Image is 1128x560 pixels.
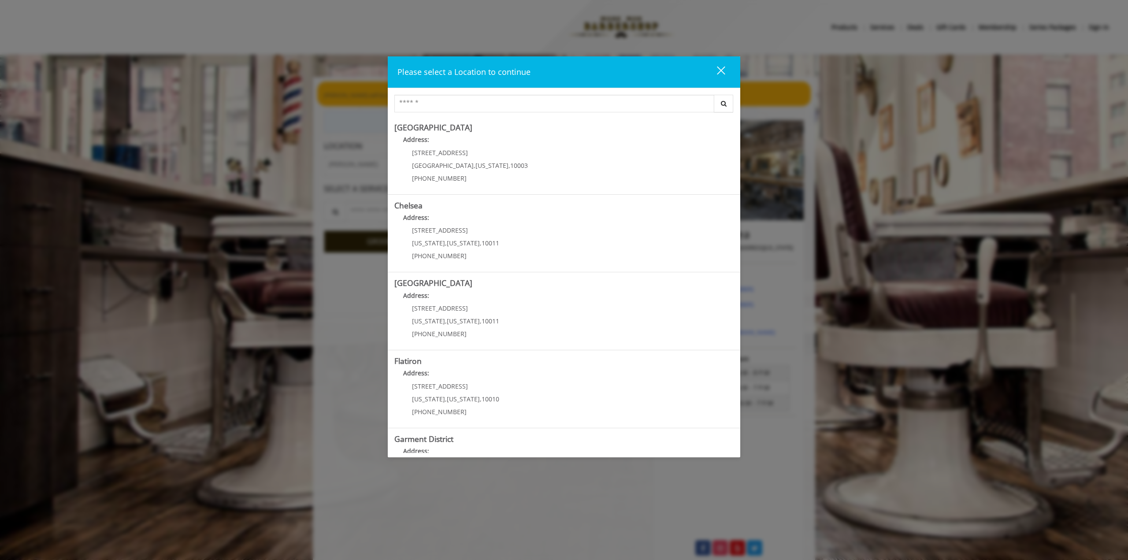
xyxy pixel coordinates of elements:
[482,395,499,403] span: 10010
[719,100,729,107] i: Search button
[394,356,422,366] b: Flatiron
[412,330,467,338] span: [PHONE_NUMBER]
[397,67,531,77] span: Please select a Location to continue
[482,317,499,325] span: 10011
[412,317,445,325] span: [US_STATE]
[480,395,482,403] span: ,
[403,369,429,377] b: Address:
[403,291,429,300] b: Address:
[412,174,467,182] span: [PHONE_NUMBER]
[447,317,480,325] span: [US_STATE]
[394,95,714,112] input: Search Center
[412,395,445,403] span: [US_STATE]
[403,135,429,144] b: Address:
[412,252,467,260] span: [PHONE_NUMBER]
[403,447,429,455] b: Address:
[412,226,468,234] span: [STREET_ADDRESS]
[480,239,482,247] span: ,
[394,95,734,117] div: Center Select
[445,239,447,247] span: ,
[394,200,423,211] b: Chelsea
[403,213,429,222] b: Address:
[394,434,453,444] b: Garment District
[412,148,468,157] span: [STREET_ADDRESS]
[447,239,480,247] span: [US_STATE]
[510,161,528,170] span: 10003
[482,239,499,247] span: 10011
[445,317,447,325] span: ,
[412,382,468,390] span: [STREET_ADDRESS]
[475,161,508,170] span: [US_STATE]
[394,278,472,288] b: [GEOGRAPHIC_DATA]
[447,395,480,403] span: [US_STATE]
[480,317,482,325] span: ,
[394,122,472,133] b: [GEOGRAPHIC_DATA]
[412,239,445,247] span: [US_STATE]
[412,304,468,312] span: [STREET_ADDRESS]
[445,395,447,403] span: ,
[508,161,510,170] span: ,
[412,408,467,416] span: [PHONE_NUMBER]
[701,63,731,81] button: close dialog
[412,161,474,170] span: [GEOGRAPHIC_DATA]
[474,161,475,170] span: ,
[707,66,724,79] div: close dialog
